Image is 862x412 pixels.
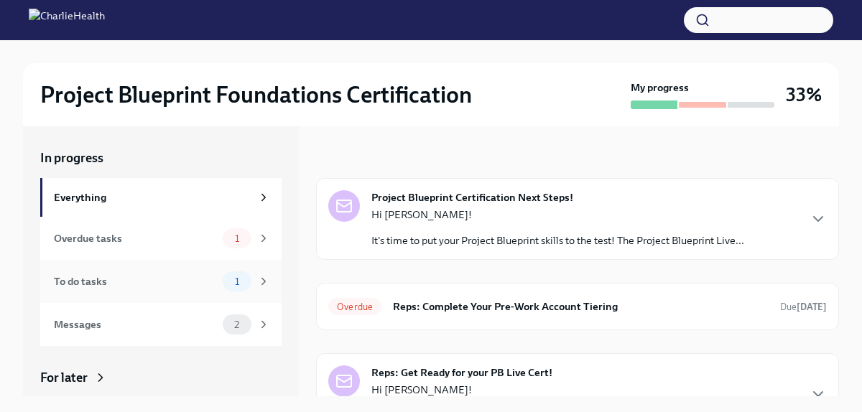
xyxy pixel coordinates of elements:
[54,189,251,205] div: Everything
[226,276,248,287] span: 1
[54,317,217,332] div: Messages
[40,178,282,217] a: Everything
[371,365,552,380] strong: Reps: Get Ready for your PB Live Cert!
[40,80,472,109] h2: Project Blueprint Foundations Certification
[371,207,744,222] p: Hi [PERSON_NAME]!
[328,295,827,318] a: OverdueReps: Complete Your Pre-Work Account TieringDue[DATE]
[226,319,248,330] span: 2
[40,369,282,386] a: For later
[328,301,381,312] span: Overdue
[54,230,217,246] div: Overdue tasks
[226,233,248,244] span: 1
[40,149,282,167] a: In progress
[371,383,764,397] p: Hi [PERSON_NAME]!
[29,9,105,32] img: CharlieHealth
[393,299,769,314] h6: Reps: Complete Your Pre-Work Account Tiering
[54,273,217,289] div: To do tasks
[40,260,282,303] a: To do tasks1
[371,233,744,248] p: It's time to put your Project Blueprint skills to the test! The Project Blueprint Live...
[797,301,827,312] strong: [DATE]
[316,149,379,167] div: In progress
[780,300,827,314] span: September 8th, 2025 10:00
[786,82,822,108] h3: 33%
[631,80,689,95] strong: My progress
[371,190,573,205] strong: Project Blueprint Certification Next Steps!
[40,217,282,260] a: Overdue tasks1
[40,369,88,386] div: For later
[780,301,827,312] span: Due
[40,303,282,346] a: Messages2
